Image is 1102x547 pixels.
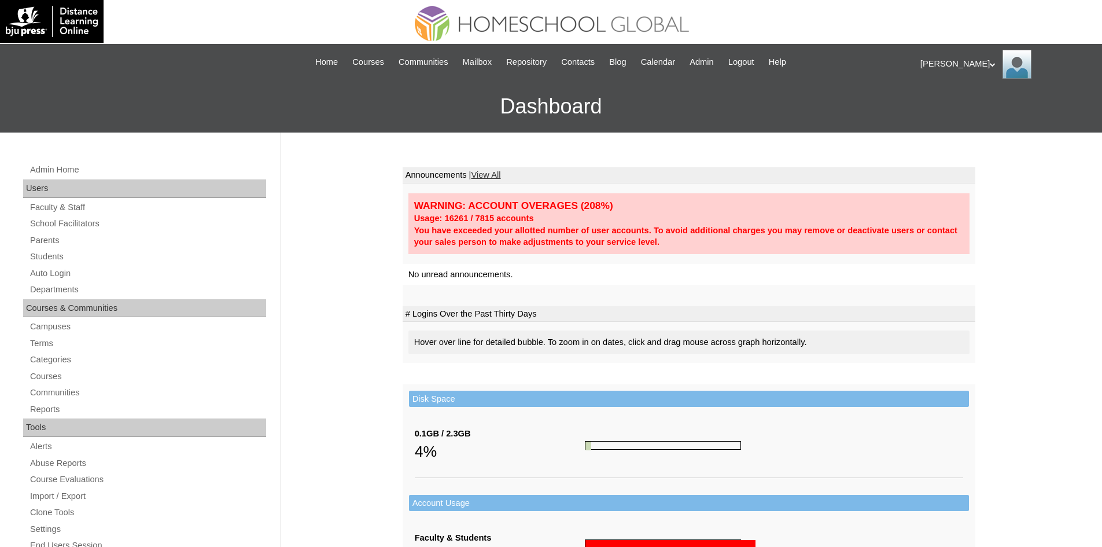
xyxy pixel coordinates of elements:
span: Logout [728,56,754,69]
a: Blog [603,56,632,69]
a: Help [763,56,792,69]
a: Repository [500,56,552,69]
td: # Logins Over the Past Thirty Days [403,306,975,322]
a: Admin [684,56,720,69]
a: Mailbox [457,56,498,69]
div: Courses & Communities [23,299,266,318]
a: Reports [29,402,266,417]
img: Ariane Ebuen [1003,50,1031,79]
td: No unread announcements. [403,264,975,285]
span: Help [769,56,786,69]
span: Admin [690,56,714,69]
span: Blog [609,56,626,69]
td: Disk Space [409,391,969,408]
div: Users [23,179,266,198]
a: Communities [393,56,454,69]
a: School Facilitators [29,216,266,231]
a: Home [309,56,344,69]
a: Students [29,249,266,264]
a: View All [471,170,500,179]
div: You have exceeded your allotted number of user accounts. To avoid additional charges you may remo... [414,225,964,248]
a: Course Evaluations [29,472,266,487]
a: Abuse Reports [29,456,266,471]
a: Clone Tools [29,505,266,520]
a: Campuses [29,320,266,334]
a: Terms [29,336,266,351]
a: Alerts [29,439,266,454]
span: Home [315,56,338,69]
span: Courses [352,56,384,69]
a: Import / Export [29,489,266,504]
a: Settings [29,522,266,537]
div: Hover over line for detailed bubble. To zoom in on dates, click and drag mouse across graph horiz... [408,331,970,354]
a: Courses [347,56,390,69]
td: Announcements | [403,167,975,183]
div: Tools [23,418,266,437]
span: Communities [399,56,448,69]
td: Account Usage [409,495,969,512]
span: Contacts [561,56,595,69]
a: Auto Login [29,266,266,281]
div: 4% [415,440,585,463]
div: 0.1GB / 2.3GB [415,428,585,440]
div: Faculty & Students [415,532,585,544]
div: [PERSON_NAME] [920,50,1090,79]
a: Faculty & Staff [29,200,266,215]
a: Departments [29,282,266,297]
a: Parents [29,233,266,248]
img: logo-white.png [6,6,98,37]
a: Calendar [635,56,681,69]
div: WARNING: ACCOUNT OVERAGES (208%) [414,199,964,212]
a: Logout [723,56,760,69]
a: Contacts [555,56,600,69]
span: Repository [506,56,547,69]
a: Categories [29,353,266,367]
a: Communities [29,386,266,400]
h3: Dashboard [6,80,1096,133]
a: Courses [29,369,266,384]
a: Admin Home [29,163,266,177]
span: Mailbox [463,56,492,69]
span: Calendar [641,56,675,69]
strong: Usage: 16261 / 7815 accounts [414,214,534,223]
